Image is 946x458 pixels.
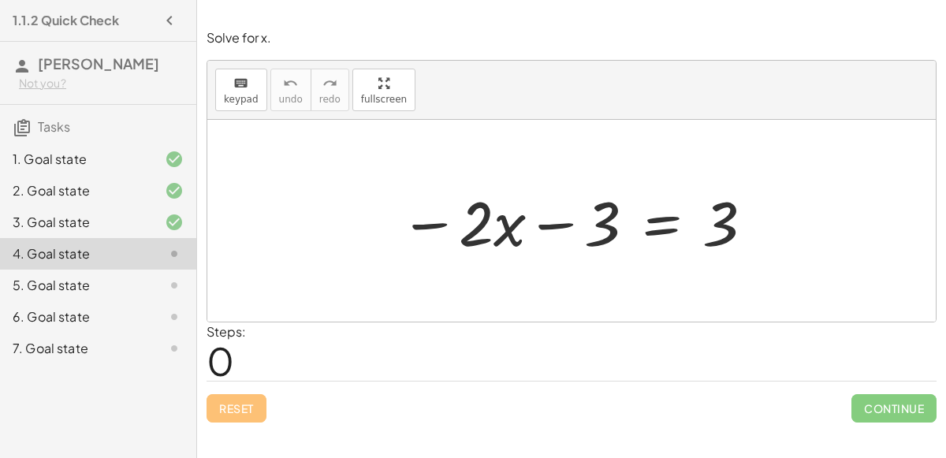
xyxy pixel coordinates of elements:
i: Task finished and correct. [165,181,184,200]
div: Not you? [19,76,184,91]
span: fullscreen [361,94,407,105]
i: redo [322,74,337,93]
button: undoundo [270,69,311,111]
div: 1. Goal state [13,150,140,169]
span: redo [319,94,341,105]
div: 4. Goal state [13,244,140,263]
div: 5. Goal state [13,276,140,295]
div: 6. Goal state [13,307,140,326]
i: undo [283,74,298,93]
span: keypad [224,94,259,105]
i: Task not started. [165,307,184,326]
div: 7. Goal state [13,339,140,358]
div: 3. Goal state [13,213,140,232]
label: Steps: [207,323,246,340]
span: 0 [207,337,234,385]
i: Task finished and correct. [165,213,184,232]
i: keyboard [233,74,248,93]
i: Task not started. [165,244,184,263]
i: Task finished and correct. [165,150,184,169]
i: Task not started. [165,276,184,295]
span: Tasks [38,118,70,135]
p: Solve for x. [207,29,937,47]
button: fullscreen [352,69,415,111]
span: [PERSON_NAME] [38,54,159,73]
i: Task not started. [165,339,184,358]
h4: 1.1.2 Quick Check [13,11,119,30]
button: redoredo [311,69,349,111]
button: keyboardkeypad [215,69,267,111]
span: undo [279,94,303,105]
div: 2. Goal state [13,181,140,200]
